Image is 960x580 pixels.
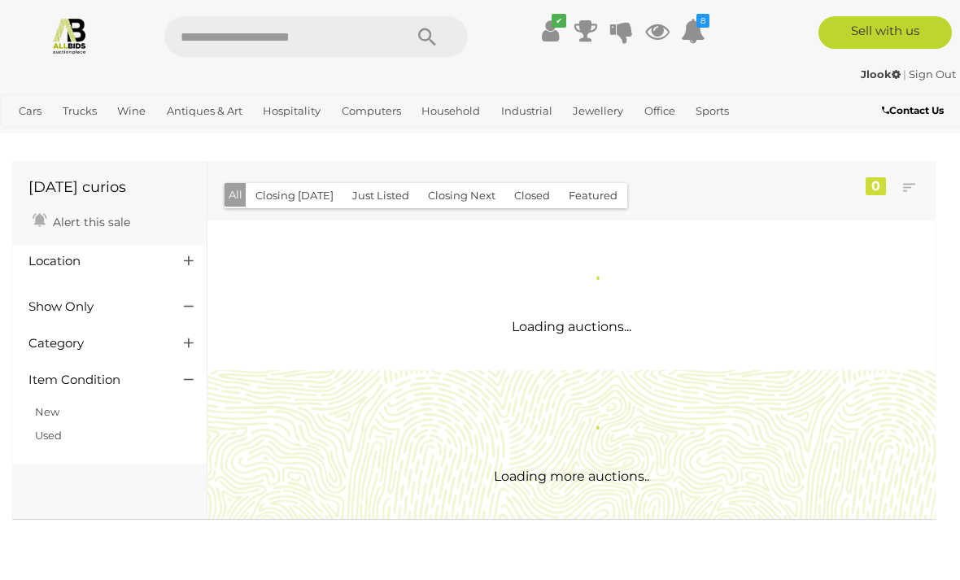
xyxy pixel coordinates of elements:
[246,183,343,208] button: Closing [DATE]
[495,98,559,124] a: Industrial
[909,68,956,81] a: Sign Out
[818,16,952,49] a: Sell with us
[512,319,631,334] span: Loading auctions...
[35,405,59,418] a: New
[56,98,103,124] a: Trucks
[861,68,903,81] a: Jlook
[494,469,649,484] span: Loading more auctions..
[538,16,562,46] a: ✔
[689,98,735,124] a: Sports
[28,300,159,314] h4: Show Only
[343,183,419,208] button: Just Listed
[50,16,89,55] img: Allbids.com.au
[12,98,48,124] a: Cars
[35,429,62,442] a: Used
[504,183,560,208] button: Closed
[386,16,468,57] button: Search
[681,16,705,46] a: 8
[418,183,505,208] button: Closing Next
[415,98,487,124] a: Household
[28,373,159,387] h4: Item Condition
[861,68,901,81] strong: Jlook
[28,255,159,268] h4: Location
[225,183,247,207] button: All
[256,98,327,124] a: Hospitality
[638,98,682,124] a: Office
[28,208,134,233] a: Alert this sale
[566,98,630,124] a: Jewellery
[552,14,566,28] i: ✔
[160,98,249,124] a: Antiques & Art
[559,183,627,208] button: Featured
[111,98,152,124] a: Wine
[696,14,709,28] i: 8
[28,180,190,196] h1: [DATE] curios
[28,337,159,351] h4: Category
[882,104,944,116] b: Contact Us
[335,98,408,124] a: Computers
[866,177,886,195] div: 0
[49,215,130,229] span: Alert this sale
[12,124,141,151] a: [GEOGRAPHIC_DATA]
[882,102,948,120] a: Contact Us
[903,68,906,81] span: |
